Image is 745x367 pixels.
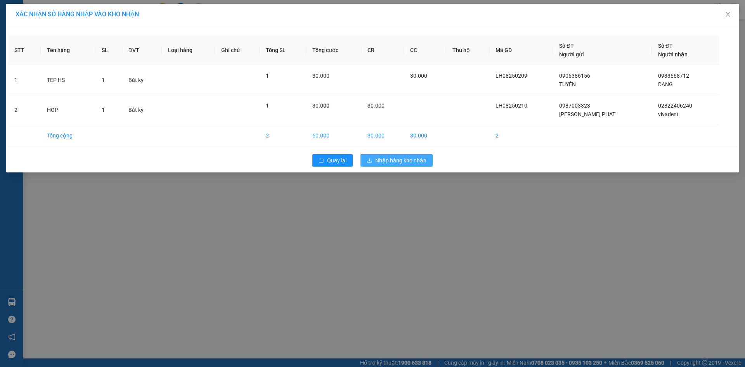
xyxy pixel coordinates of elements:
[95,35,122,65] th: SL
[8,95,41,125] td: 2
[266,103,269,109] span: 1
[489,35,553,65] th: Mã GD
[41,95,95,125] td: HOP
[41,125,95,146] td: Tổng cộng
[122,65,162,95] td: Bất kỳ
[658,111,679,117] span: vivadent
[717,4,739,26] button: Close
[496,73,527,79] span: LH08250209
[215,35,260,65] th: Ghi chú
[41,35,95,65] th: Tên hàng
[8,35,41,65] th: STT
[306,35,362,65] th: Tổng cước
[260,35,306,65] th: Tổng SL
[559,111,615,117] span: [PERSON_NAME] PHAT
[559,51,584,57] span: Người gửi
[306,125,362,146] td: 60.000
[404,35,446,65] th: CC
[559,73,590,79] span: 0906386156
[658,103,692,109] span: 02822406240
[266,73,269,79] span: 1
[312,154,353,167] button: rollbackQuay lại
[367,158,372,164] span: download
[725,11,731,17] span: close
[319,158,324,164] span: rollback
[122,35,162,65] th: ĐVT
[122,95,162,125] td: Bất kỳ
[41,65,95,95] td: TEP HS
[361,35,404,65] th: CR
[361,125,404,146] td: 30.000
[559,103,590,109] span: 0987003323
[102,107,105,113] span: 1
[446,35,489,65] th: Thu hộ
[404,125,446,146] td: 30.000
[658,43,673,49] span: Số ĐT
[496,103,527,109] span: LH08250210
[658,81,673,87] span: DANG
[559,43,574,49] span: Số ĐT
[327,156,347,165] span: Quay lại
[8,65,41,95] td: 1
[489,125,553,146] td: 2
[658,73,689,79] span: 0933668712
[658,51,688,57] span: Người nhận
[367,103,385,109] span: 30.000
[102,77,105,83] span: 1
[559,81,576,87] span: TUYỀN
[16,10,139,18] span: XÁC NHẬN SỐ HÀNG NHẬP VÀO KHO NHẬN
[260,125,306,146] td: 2
[410,73,427,79] span: 30.000
[312,103,329,109] span: 30.000
[312,73,329,79] span: 30.000
[360,154,433,167] button: downloadNhập hàng kho nhận
[375,156,426,165] span: Nhập hàng kho nhận
[162,35,215,65] th: Loại hàng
